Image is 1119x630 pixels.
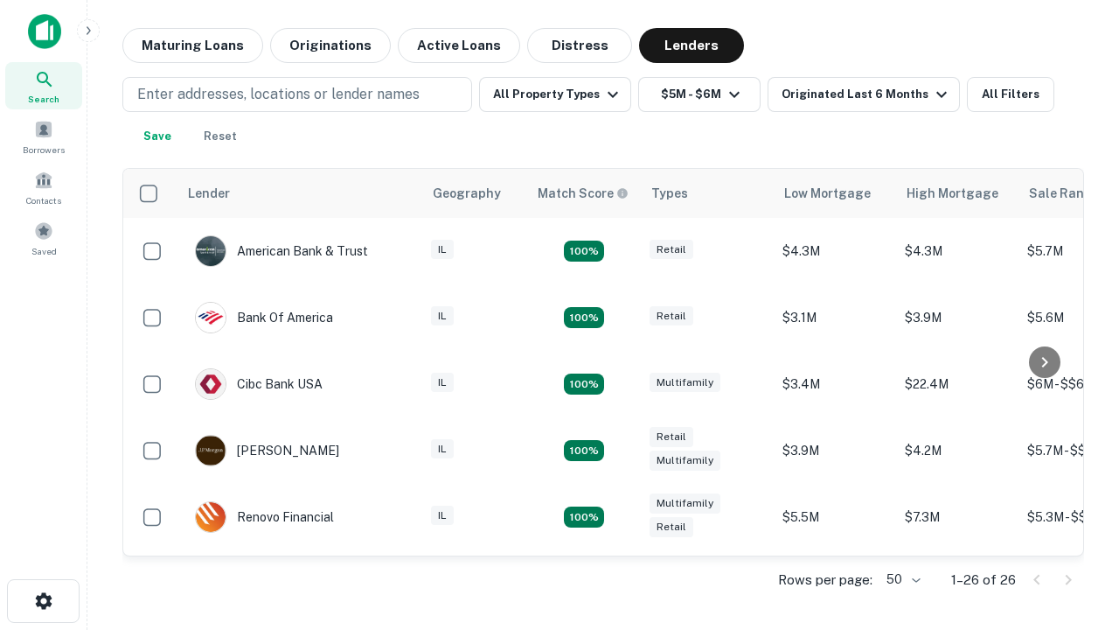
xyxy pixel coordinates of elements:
th: Types [641,169,774,218]
img: picture [196,303,226,332]
td: $22.4M [896,351,1018,417]
td: $3.4M [774,351,896,417]
div: Capitalize uses an advanced AI algorithm to match your search with the best lender. The match sco... [538,184,629,203]
p: 1–26 of 26 [951,570,1016,591]
button: Distress [527,28,632,63]
div: Bank Of America [195,302,333,333]
div: IL [431,439,454,459]
a: Saved [5,214,82,262]
button: Originations [270,28,391,63]
span: Borrowers [23,143,65,157]
th: High Mortgage [896,169,1018,218]
div: Originated Last 6 Months [782,84,952,105]
img: picture [196,369,226,399]
div: IL [431,506,454,526]
button: Maturing Loans [122,28,263,63]
td: $3.1M [896,550,1018,617]
td: $3.9M [896,284,1018,351]
img: picture [196,236,226,266]
div: Retail [650,240,693,260]
td: $3.1M [774,284,896,351]
div: Retail [650,427,693,447]
div: Geography [433,183,501,204]
button: Reset [192,119,248,154]
div: Renovo Financial [195,501,334,533]
div: High Mortgage [907,183,998,204]
div: Matching Properties: 7, hasApolloMatch: undefined [564,241,604,262]
div: American Bank & Trust [195,235,368,267]
td: $5.5M [774,484,896,550]
button: All Property Types [479,77,631,112]
button: Active Loans [398,28,520,63]
div: Retail [650,517,693,537]
div: Multifamily [650,373,720,393]
a: Borrowers [5,113,82,160]
iframe: Chat Widget [1032,434,1119,518]
div: Types [651,183,688,204]
img: capitalize-icon.png [28,14,61,49]
button: All Filters [967,77,1054,112]
div: Matching Properties: 4, hasApolloMatch: undefined [564,307,604,328]
td: $4.3M [774,218,896,284]
button: $5M - $6M [638,77,761,112]
div: IL [431,373,454,393]
button: Save your search to get updates of matches that match your search criteria. [129,119,185,154]
th: Geography [422,169,527,218]
td: $4.3M [896,218,1018,284]
div: Multifamily [650,493,720,514]
a: Search [5,62,82,109]
td: $4.2M [896,417,1018,484]
div: Lender [188,183,230,204]
button: Enter addresses, locations or lender names [122,77,472,112]
img: picture [196,436,226,465]
div: IL [431,240,454,260]
div: [PERSON_NAME] [195,435,339,466]
p: Enter addresses, locations or lender names [137,84,420,105]
div: Matching Properties: 4, hasApolloMatch: undefined [564,374,604,395]
div: Retail [650,306,693,326]
img: picture [196,502,226,532]
th: Capitalize uses an advanced AI algorithm to match your search with the best lender. The match sco... [527,169,641,218]
h6: Match Score [538,184,625,203]
div: IL [431,306,454,326]
td: $2.2M [774,550,896,617]
button: Originated Last 6 Months [768,77,960,112]
p: Rows per page: [778,570,872,591]
th: Low Mortgage [774,169,896,218]
span: Contacts [26,193,61,207]
td: $7.3M [896,484,1018,550]
div: Low Mortgage [784,183,871,204]
div: Matching Properties: 4, hasApolloMatch: undefined [564,507,604,528]
td: $3.9M [774,417,896,484]
button: Lenders [639,28,744,63]
span: Saved [31,244,57,258]
th: Lender [177,169,422,218]
div: Cibc Bank USA [195,368,323,400]
div: Multifamily [650,451,720,471]
a: Contacts [5,164,82,211]
span: Search [28,92,59,106]
div: Matching Properties: 4, hasApolloMatch: undefined [564,440,604,461]
div: 50 [879,567,923,592]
